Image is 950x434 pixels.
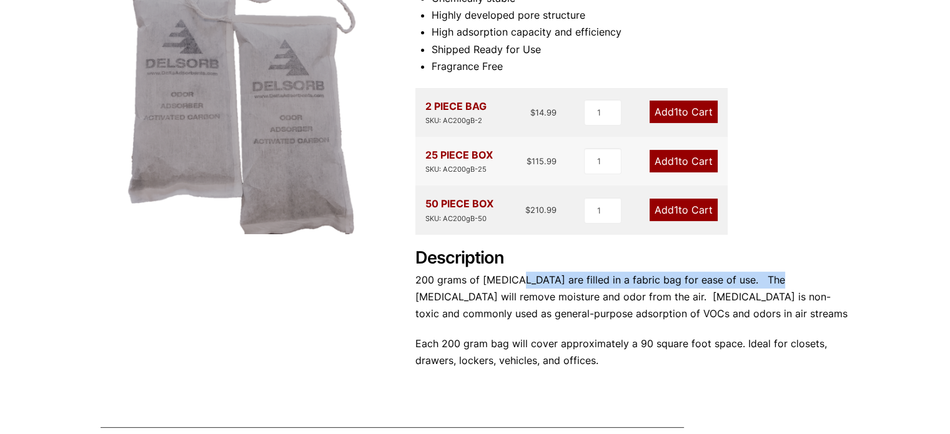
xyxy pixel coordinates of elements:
div: 50 PIECE BOX [425,195,493,224]
a: Add1to Cart [650,101,718,123]
h2: Description [415,248,850,269]
li: Highly developed pore structure [432,7,850,24]
span: $ [530,107,535,117]
p: Each 200 gram bag will cover approximately a 90 square foot space. Ideal for closets, drawers, lo... [415,335,850,369]
span: $ [525,205,530,215]
bdi: 115.99 [527,156,557,166]
div: SKU: AC200gB-50 [425,213,493,225]
bdi: 14.99 [530,107,557,117]
span: $ [527,156,532,166]
div: 2 PIECE BAG [425,98,487,127]
li: Shipped Ready for Use [432,41,850,58]
span: 1 [674,155,678,167]
span: 1 [674,106,678,118]
li: High adsorption capacity and efficiency [432,24,850,41]
li: Fragrance Free [432,58,850,75]
a: Add1to Cart [650,150,718,172]
a: Add1to Cart [650,199,718,221]
bdi: 210.99 [525,205,557,215]
p: 200 grams of [MEDICAL_DATA] are filled in a fabric bag for ease of use. The [MEDICAL_DATA] will r... [415,272,850,323]
div: SKU: AC200gB-2 [425,115,487,127]
div: SKU: AC200gB-25 [425,164,493,175]
div: 25 PIECE BOX [425,147,493,175]
span: 1 [674,204,678,216]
